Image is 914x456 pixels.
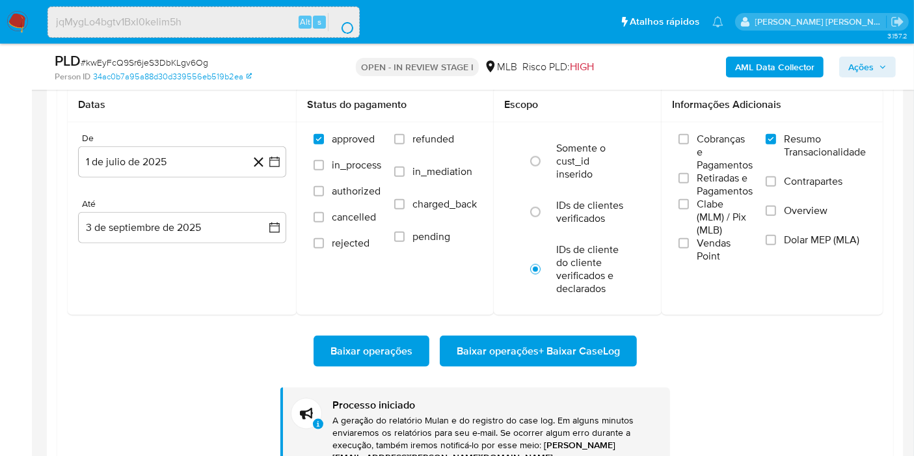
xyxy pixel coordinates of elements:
[55,50,81,71] b: PLD
[848,57,874,77] span: Ações
[712,16,723,27] a: Notificações
[630,15,699,29] span: Atalhos rápidos
[317,16,321,28] span: s
[81,56,208,69] span: # kwEyFcQ9Sr6jeS3DbKLgv6Og
[300,16,310,28] span: Alt
[839,57,896,77] button: Ações
[356,58,479,76] p: OPEN - IN REVIEW STAGE I
[328,13,355,31] button: search-icon
[570,59,594,74] span: HIGH
[735,57,814,77] b: AML Data Collector
[726,57,824,77] button: AML Data Collector
[891,15,904,29] a: Sair
[93,71,252,83] a: 34ac0b7a95a88d30d339556eb519b2ea
[887,31,907,41] span: 3.157.2
[55,71,90,83] b: Person ID
[755,16,887,28] p: leticia.merlin@mercadolivre.com
[48,14,359,31] input: Pesquise usuários ou casos...
[484,60,517,74] div: MLB
[522,60,594,74] span: Risco PLD:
